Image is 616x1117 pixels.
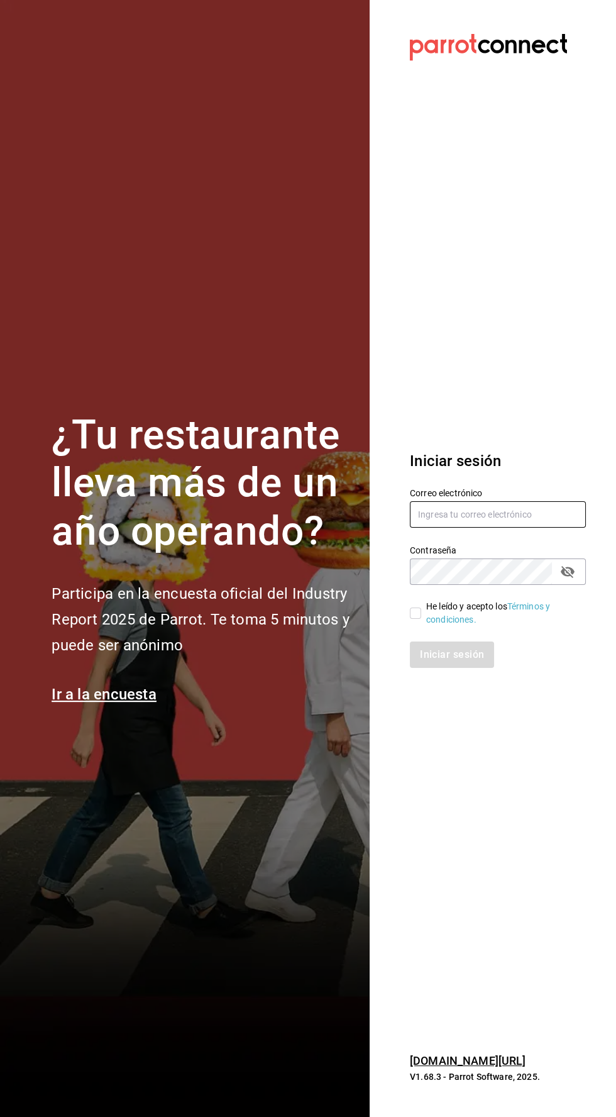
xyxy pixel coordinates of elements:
font: He leído y acepto los [426,601,507,611]
font: Correo electrónico [410,487,482,497]
button: campo de contraseña [557,561,578,582]
font: Iniciar sesión [410,452,501,470]
a: Términos y condiciones. [426,601,550,625]
font: V1.68.3 - Parrot Software, 2025. [410,1072,540,1082]
font: ¿Tu restaurante lleva más de un año operando? [52,411,339,555]
font: Contraseña [410,545,456,555]
a: [DOMAIN_NAME][URL] [410,1054,525,1067]
input: Ingresa tu correo electrónico [410,501,586,528]
font: Participa en la encuesta oficial del Industry Report 2025 de Parrot. Te toma 5 minutos y puede se... [52,585,349,654]
a: Ir a la encuesta [52,686,157,703]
